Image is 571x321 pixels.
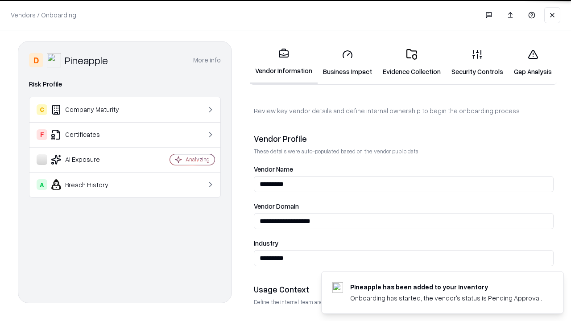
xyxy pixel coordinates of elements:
[254,298,554,306] p: Define the internal team and reason for using this vendor. This helps assess business relevance a...
[37,179,143,190] div: Breach History
[254,240,554,247] label: Industry
[37,104,143,115] div: Company Maturity
[37,129,47,140] div: F
[350,282,542,292] div: Pineapple has been added to your inventory
[37,179,47,190] div: A
[254,133,554,144] div: Vendor Profile
[37,154,143,165] div: AI Exposure
[254,148,554,155] p: These details were auto-populated based on the vendor public data
[254,166,554,173] label: Vendor Name
[254,203,554,210] label: Vendor Domain
[29,79,221,90] div: Risk Profile
[47,53,61,67] img: Pineapple
[37,104,47,115] div: C
[37,129,143,140] div: Certificates
[65,53,108,67] div: Pineapple
[250,41,318,84] a: Vendor Information
[509,42,557,83] a: Gap Analysis
[377,42,446,83] a: Evidence Collection
[193,52,221,68] button: More info
[446,42,509,83] a: Security Controls
[332,282,343,293] img: pineappleenergy.com
[318,42,377,83] a: Business Impact
[254,106,554,115] p: Review key vendor details and define internal ownership to begin the onboarding process.
[350,293,542,303] div: Onboarding has started, the vendor's status is Pending Approval.
[11,10,76,20] p: Vendors / Onboarding
[186,156,210,163] div: Analyzing
[254,284,554,295] div: Usage Context
[29,53,43,67] div: D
